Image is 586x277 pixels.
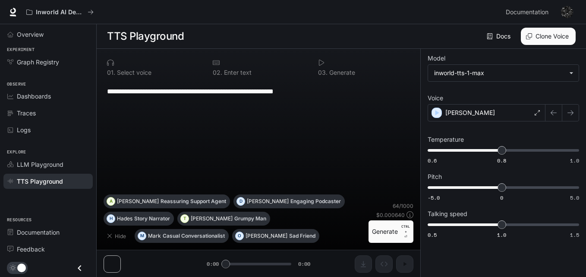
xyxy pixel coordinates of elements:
[428,95,443,101] p: Voice
[3,225,93,240] a: Documentation
[161,199,226,204] p: Reassuring Support Agent
[107,212,115,226] div: H
[428,55,445,61] p: Model
[3,27,93,42] a: Overview
[17,57,59,67] span: Graph Registry
[115,70,151,76] p: Select voice
[561,6,573,18] img: User avatar
[134,216,170,221] p: Story Narrator
[401,224,410,234] p: CTRL +
[3,54,93,70] a: Graph Registry
[104,194,230,208] button: A[PERSON_NAME]Reassuring Support Agent
[369,220,413,243] button: GenerateCTRL +⏎
[117,216,132,221] p: Hades
[17,30,44,39] span: Overview
[213,70,222,76] p: 0 2 .
[17,245,45,254] span: Feedback
[107,28,184,45] h1: TTS Playground
[3,157,93,172] a: LLM Playground
[104,229,131,243] button: Hide
[502,3,555,21] a: Documentation
[570,231,579,239] span: 1.5
[506,7,548,18] span: Documentation
[104,212,174,226] button: HHadesStory Narrator
[428,174,442,180] p: Pitch
[434,69,565,77] div: inworld-tts-1-max
[570,194,579,201] span: 5.0
[177,212,270,226] button: T[PERSON_NAME]Grumpy Man
[500,194,503,201] span: 0
[222,70,252,76] p: Enter text
[521,28,576,45] button: Clone Voice
[247,199,289,204] p: [PERSON_NAME]
[17,108,36,118] span: Traces
[3,174,93,189] a: TTS Playground
[237,194,245,208] div: D
[17,228,60,237] span: Documentation
[428,65,579,81] div: inworld-tts-1-max
[163,233,225,239] p: Casual Conversationalist
[107,194,115,208] div: A
[234,216,266,221] p: Grumpy Man
[3,89,93,104] a: Dashboards
[428,194,440,201] span: -5.0
[233,194,345,208] button: D[PERSON_NAME]Engaging Podcaster
[107,70,115,76] p: 0 1 .
[191,216,233,221] p: [PERSON_NAME]
[290,199,341,204] p: Engaging Podcaster
[428,137,464,143] p: Temperature
[3,242,93,257] a: Feedback
[17,263,26,272] span: Dark mode toggle
[236,229,243,243] div: O
[246,233,287,239] p: [PERSON_NAME]
[328,70,355,76] p: Generate
[17,160,63,169] span: LLM Playground
[428,211,467,217] p: Talking speed
[497,231,506,239] span: 1.0
[232,229,319,243] button: O[PERSON_NAME]Sad Friend
[3,122,93,137] a: Logs
[117,199,159,204] p: [PERSON_NAME]
[401,224,410,239] p: ⏎
[445,108,495,117] p: [PERSON_NAME]
[138,229,146,243] div: M
[428,157,437,164] span: 0.6
[570,157,579,164] span: 1.0
[22,3,98,21] button: All workspaces
[318,70,328,76] p: 0 3 .
[485,28,514,45] a: Docs
[181,212,189,226] div: T
[428,231,437,239] span: 0.5
[17,177,63,186] span: TTS Playground
[135,229,229,243] button: MMarkCasual Conversationalist
[17,125,31,134] span: Logs
[3,105,93,121] a: Traces
[148,233,161,239] p: Mark
[36,9,84,16] p: Inworld AI Demos
[17,92,51,101] span: Dashboards
[70,259,89,277] button: Close drawer
[558,3,576,21] button: User avatar
[497,157,506,164] span: 0.8
[289,233,315,239] p: Sad Friend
